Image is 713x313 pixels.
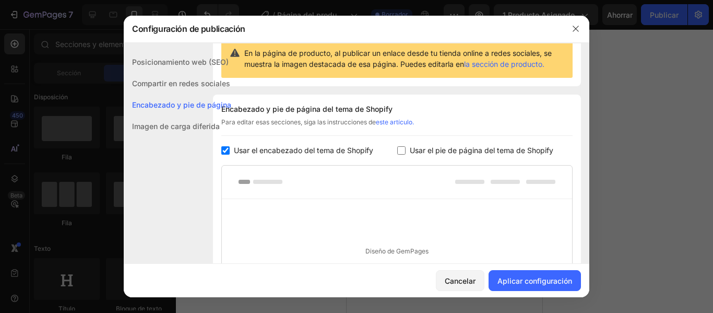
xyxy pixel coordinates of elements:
a: la sección de producto. [464,60,544,68]
font: inspirado por expertos en CRO [52,166,142,174]
a: este artículo. [376,118,414,126]
font: [PERSON_NAME] [68,154,128,163]
font: Añadir sección en blanco [54,225,142,234]
p: ENVÍOS LIMA 24 HORAS - PROVINCIA 48 HORAS [1,96,195,113]
font: Compartir en redes sociales [132,79,230,88]
font: Diseño de GemPages [365,247,429,255]
font: desde URL o imagen [67,202,127,210]
font: Cancelar [445,276,476,285]
font: Encabezado y pie de página del tema de Shopify [221,105,393,113]
font: Para editar esas secciones, siga las instrucciones de [221,118,376,126]
font: Posicionamiento web (SEO) [132,57,229,66]
font: Añadir sección [5,131,55,140]
font: Usar el encabezado del tema de Shopify [234,146,373,155]
font: Usar el pie de página del tema de Shopify [410,146,553,155]
font: Imagen de carga diferida [132,122,220,131]
button: Aplicar configuración [489,270,581,291]
font: Configuración de publicación [132,24,245,34]
button: Cancelar [436,270,484,291]
font: Aplicar configuración [497,276,572,285]
font: Luego arrastra y suelta elementos [47,237,148,245]
font: Generar diseño [72,189,124,198]
font: Encabezado y pie de página [132,100,231,109]
font: En la página de producto, al publicar un enlace desde tu tienda online a redes sociales, se muest... [244,49,552,68]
